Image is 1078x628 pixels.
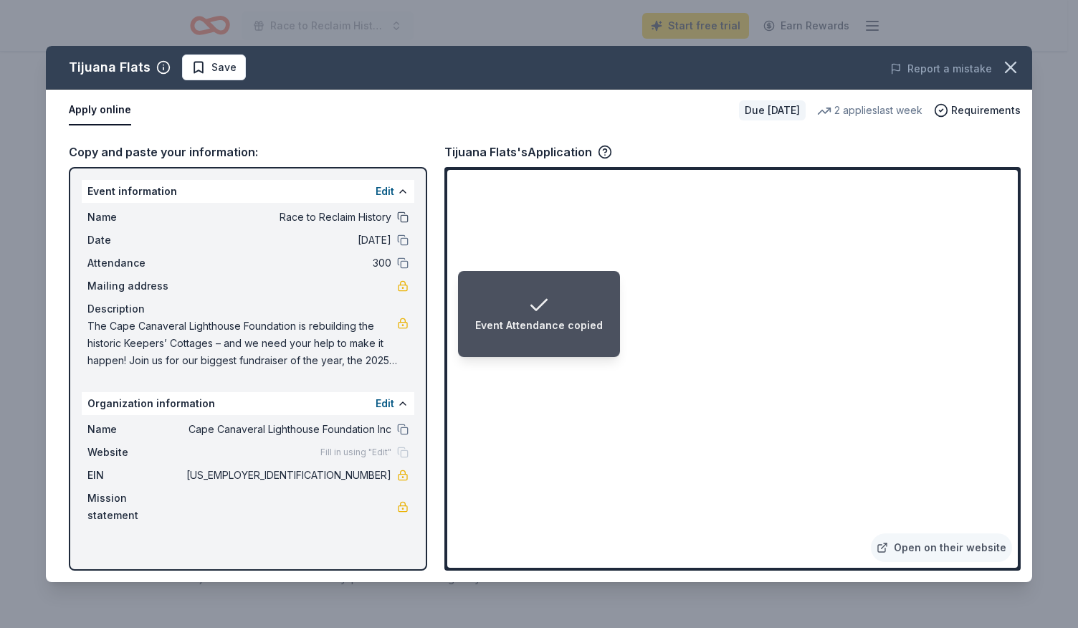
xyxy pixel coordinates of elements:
div: 2 applies last week [817,102,922,119]
span: Name [87,421,183,438]
a: Open on their website [871,533,1012,562]
button: Requirements [934,102,1021,119]
button: Report a mistake [890,60,992,77]
span: Cape Canaveral Lighthouse Foundation Inc [183,421,391,438]
span: Race to Reclaim History [183,209,391,226]
div: Tijuana Flats's Application [444,143,612,161]
button: Save [182,54,246,80]
div: Tijuana Flats [69,56,151,79]
span: Fill in using "Edit" [320,447,391,458]
span: Save [211,59,237,76]
div: Organization information [82,392,414,415]
div: Event information [82,180,414,203]
span: Mailing address [87,277,183,295]
span: Website [87,444,183,461]
div: Copy and paste your information: [69,143,427,161]
span: The Cape Canaveral Lighthouse Foundation is rebuilding the historic Keepers’ Cottages – and we ne... [87,318,397,369]
div: Event Attendance copied [475,317,603,334]
span: Date [87,232,183,249]
button: Edit [376,183,394,200]
button: Edit [376,395,394,412]
span: Attendance [87,254,183,272]
span: Mission statement [87,490,183,524]
span: [DATE] [183,232,391,249]
span: Requirements [951,102,1021,119]
span: [US_EMPLOYER_IDENTIFICATION_NUMBER] [183,467,391,484]
div: Description [87,300,409,318]
div: Due [DATE] [739,100,806,120]
span: 300 [183,254,391,272]
button: Apply online [69,95,131,125]
span: EIN [87,467,183,484]
span: Name [87,209,183,226]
